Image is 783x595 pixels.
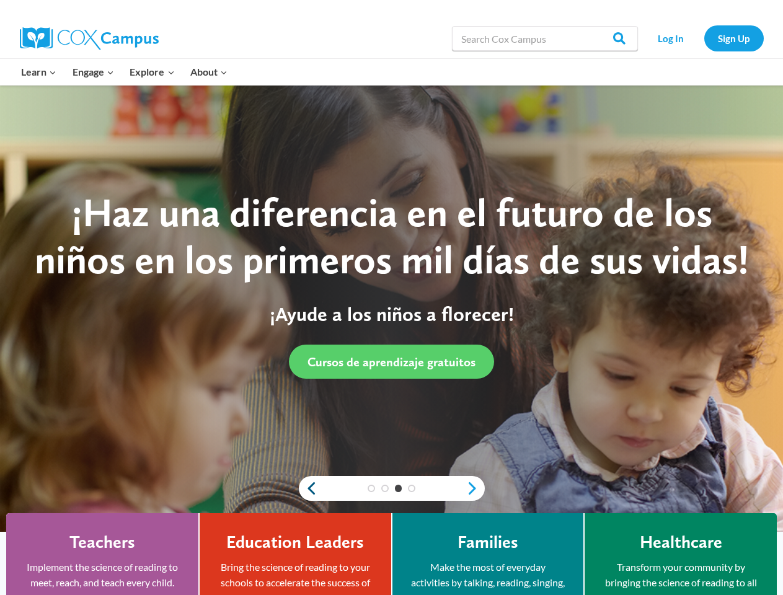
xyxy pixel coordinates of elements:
h4: Families [458,532,518,553]
h4: Education Leaders [226,532,364,553]
a: Cursos de aprendizaje gratuitos [289,345,494,379]
img: Cox Campus [20,27,159,50]
nav: Secondary Navigation [644,25,764,51]
button: Child menu of Explore [122,59,183,85]
nav: Primary Navigation [14,59,236,85]
a: Sign Up [704,25,764,51]
button: Child menu of Learn [14,59,65,85]
span: Cursos de aprendizaje gratuitos [307,355,476,369]
div: ¡Haz una diferencia en el futuro de los niños en los primeros mil días de sus vidas! [25,189,758,284]
button: Child menu of Engage [64,59,122,85]
input: Search Cox Campus [452,26,638,51]
p: Implement the science of reading to meet, reach, and teach every child. [25,559,180,591]
h4: Teachers [69,532,135,553]
a: Log In [644,25,698,51]
h4: Healthcare [640,532,722,553]
p: ¡Ayude a los niños a florecer! [25,302,758,326]
button: Child menu of About [182,59,236,85]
